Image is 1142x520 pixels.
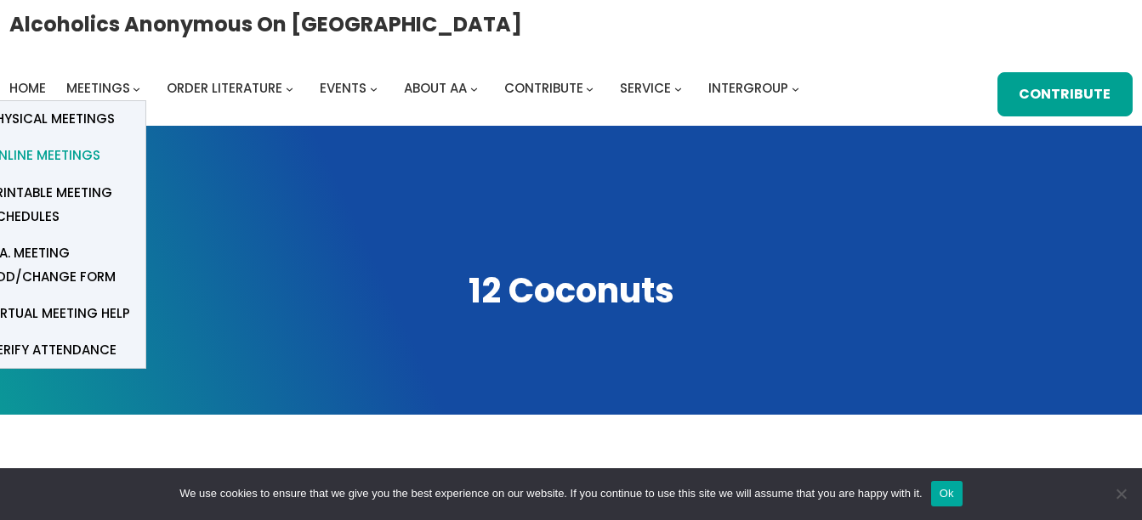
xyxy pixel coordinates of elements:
span: No [1112,485,1129,502]
span: Intergroup [708,79,788,97]
a: Events [320,76,366,100]
a: Contribute [504,76,583,100]
button: Ok [931,481,963,506]
span: We use cookies to ensure that we give you the best experience on our website. If you continue to ... [179,485,922,502]
a: Alcoholics Anonymous on [GEOGRAPHIC_DATA] [9,6,522,42]
button: Contribute submenu [586,84,594,92]
span: Order Literature [167,79,282,97]
button: Intergroup submenu [792,84,799,92]
button: About AA submenu [470,84,478,92]
a: Home [9,76,46,100]
button: Service submenu [674,84,682,92]
a: Meetings [66,76,130,100]
a: Contribute [997,72,1133,116]
button: Meetings submenu [133,84,140,92]
span: Contribute [504,79,583,97]
a: Intergroup [708,76,788,100]
span: Service [620,79,671,97]
button: Events submenu [370,84,378,92]
span: Events [320,79,366,97]
span: About AA [404,79,467,97]
h1: 12 Coconuts [17,268,1125,314]
nav: Intergroup [9,76,805,100]
button: Order Literature submenu [286,84,293,92]
span: Home [9,79,46,97]
a: About AA [404,76,467,100]
span: Meetings [66,79,130,97]
a: Service [620,76,671,100]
